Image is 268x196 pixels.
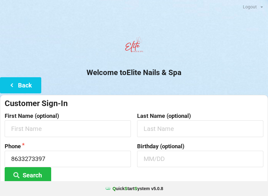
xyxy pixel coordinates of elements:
[137,113,263,119] label: Last Name (optional)
[5,151,131,167] input: 1234567890
[125,186,127,191] span: S
[137,151,263,167] input: MM/DD
[137,143,263,149] label: Birthday (optional)
[5,167,51,183] button: Search
[5,120,131,137] input: First Name
[5,98,263,109] div: Customer Sign-In
[105,185,111,192] img: favicon.ico
[5,113,131,119] label: First Name (optional)
[122,34,146,59] img: EliteNailsSpa-Logo1.png
[113,185,163,192] b: uick tart ystem v 5.0.8
[113,186,116,191] span: Q
[5,143,131,149] label: Phone
[137,120,263,137] input: Last Name
[134,186,137,191] span: S
[243,5,257,9] div: Logout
